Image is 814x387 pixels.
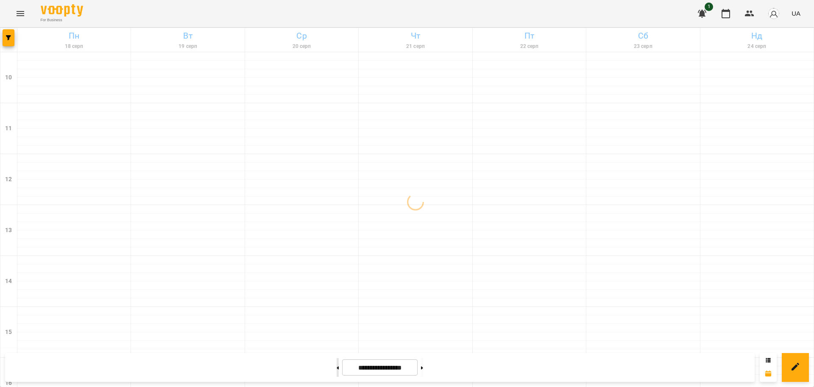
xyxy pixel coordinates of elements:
span: UA [792,9,800,18]
h6: 18 серп [19,42,129,50]
h6: 24 серп [702,42,812,50]
h6: 23 серп [588,42,698,50]
h6: 11 [5,124,12,133]
h6: Нд [702,29,812,42]
img: Voopty Logo [41,4,83,17]
h6: 20 серп [246,42,357,50]
h6: 22 серп [474,42,585,50]
h6: Чт [360,29,471,42]
img: avatar_s.png [768,8,780,20]
h6: 13 [5,226,12,235]
button: Menu [10,3,31,24]
h6: 10 [5,73,12,82]
button: UA [788,6,804,21]
h6: Пт [474,29,585,42]
span: For Business [41,17,83,23]
span: 1 [705,3,713,11]
h6: Ср [246,29,357,42]
h6: 21 серп [360,42,471,50]
h6: Пн [19,29,129,42]
h6: Сб [588,29,698,42]
h6: 12 [5,175,12,184]
h6: 14 [5,277,12,286]
h6: 15 [5,328,12,337]
h6: 19 серп [132,42,243,50]
h6: Вт [132,29,243,42]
